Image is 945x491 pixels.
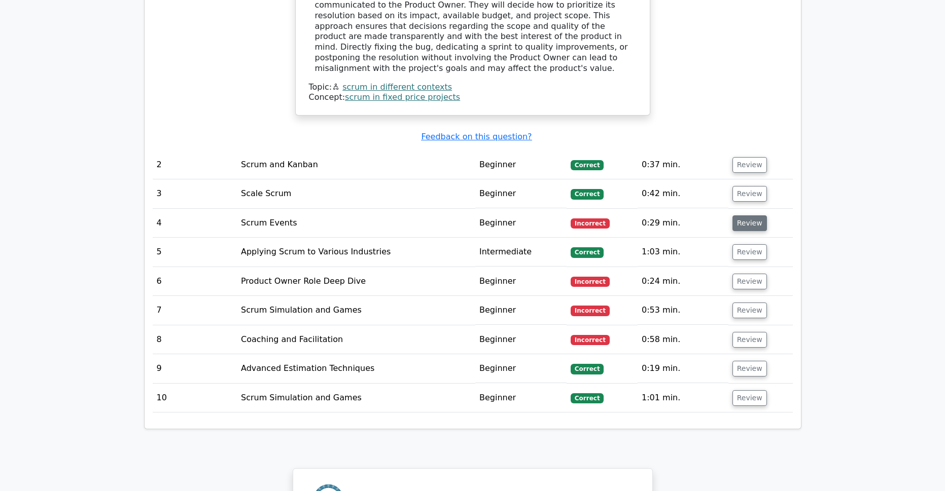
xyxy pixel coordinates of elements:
button: Review [732,186,767,202]
span: Incorrect [571,306,610,316]
span: Correct [571,189,604,199]
span: Correct [571,393,604,403]
td: 9 [153,354,237,383]
span: Correct [571,160,604,170]
a: scrum in fixed price projects [345,92,460,102]
td: Scrum Events [237,209,475,238]
span: Incorrect [571,218,610,229]
td: 0:37 min. [638,150,728,179]
span: Correct [571,364,604,374]
td: 7 [153,296,237,325]
td: Scrum and Kanban [237,150,475,179]
td: 1:03 min. [638,238,728,267]
button: Review [732,274,767,289]
td: 10 [153,384,237,412]
td: Scrum Simulation and Games [237,296,475,325]
span: Correct [571,247,604,257]
td: Advanced Estimation Techniques [237,354,475,383]
button: Review [732,361,767,376]
td: Beginner [475,209,567,238]
td: 0:24 min. [638,267,728,296]
td: 0:19 min. [638,354,728,383]
span: Incorrect [571,335,610,345]
td: Intermediate [475,238,567,267]
td: Beginner [475,384,567,412]
td: Beginner [475,296,567,325]
button: Review [732,157,767,173]
td: 8 [153,325,237,354]
td: 0:58 min. [638,325,728,354]
button: Review [732,390,767,406]
button: Review [732,215,767,231]
td: 3 [153,179,237,208]
span: Incorrect [571,277,610,287]
td: Beginner [475,150,567,179]
td: 0:42 min. [638,179,728,208]
div: Topic: [309,82,637,93]
td: Applying Scrum to Various Industries [237,238,475,267]
td: Scrum Simulation and Games [237,384,475,412]
td: 1:01 min. [638,384,728,412]
button: Review [732,332,767,348]
td: Beginner [475,325,567,354]
td: 2 [153,150,237,179]
button: Review [732,303,767,318]
button: Review [732,244,767,260]
td: Beginner [475,267,567,296]
td: 6 [153,267,237,296]
td: 4 [153,209,237,238]
td: 0:29 min. [638,209,728,238]
td: Beginner [475,179,567,208]
td: Beginner [475,354,567,383]
td: 5 [153,238,237,267]
td: Coaching and Facilitation [237,325,475,354]
td: Product Owner Role Deep Dive [237,267,475,296]
div: Concept: [309,92,637,103]
td: Scale Scrum [237,179,475,208]
a: scrum in different contexts [342,82,452,92]
a: Feedback on this question? [421,132,532,141]
td: 0:53 min. [638,296,728,325]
